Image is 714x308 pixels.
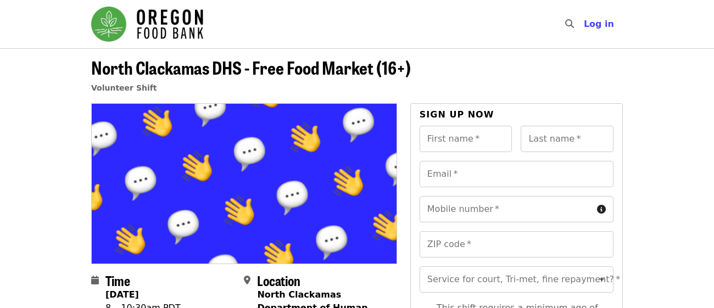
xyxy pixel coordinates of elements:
i: calendar icon [91,275,99,285]
img: Oregon Food Bank - Home [91,7,203,42]
input: First name [420,126,512,152]
img: North Clackamas DHS - Free Food Market (16+) organized by Oregon Food Bank [92,104,397,263]
span: Location [257,271,300,290]
input: Email [420,161,613,187]
input: ZIP code [420,231,613,257]
i: map-marker-alt icon [244,275,250,285]
button: Log in [575,13,623,35]
span: North Clackamas DHS - Free Food Market (16+) [91,54,411,80]
span: Time [105,271,130,290]
input: Mobile number [420,196,593,222]
i: circle-info icon [597,204,606,215]
input: Last name [521,126,613,152]
i: search icon [565,19,574,29]
button: Open [594,272,610,287]
span: Log in [584,19,614,29]
input: Search [581,11,589,37]
span: Sign up now [420,109,494,120]
a: Volunteer Shift [91,83,157,92]
strong: [DATE] [105,289,139,300]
